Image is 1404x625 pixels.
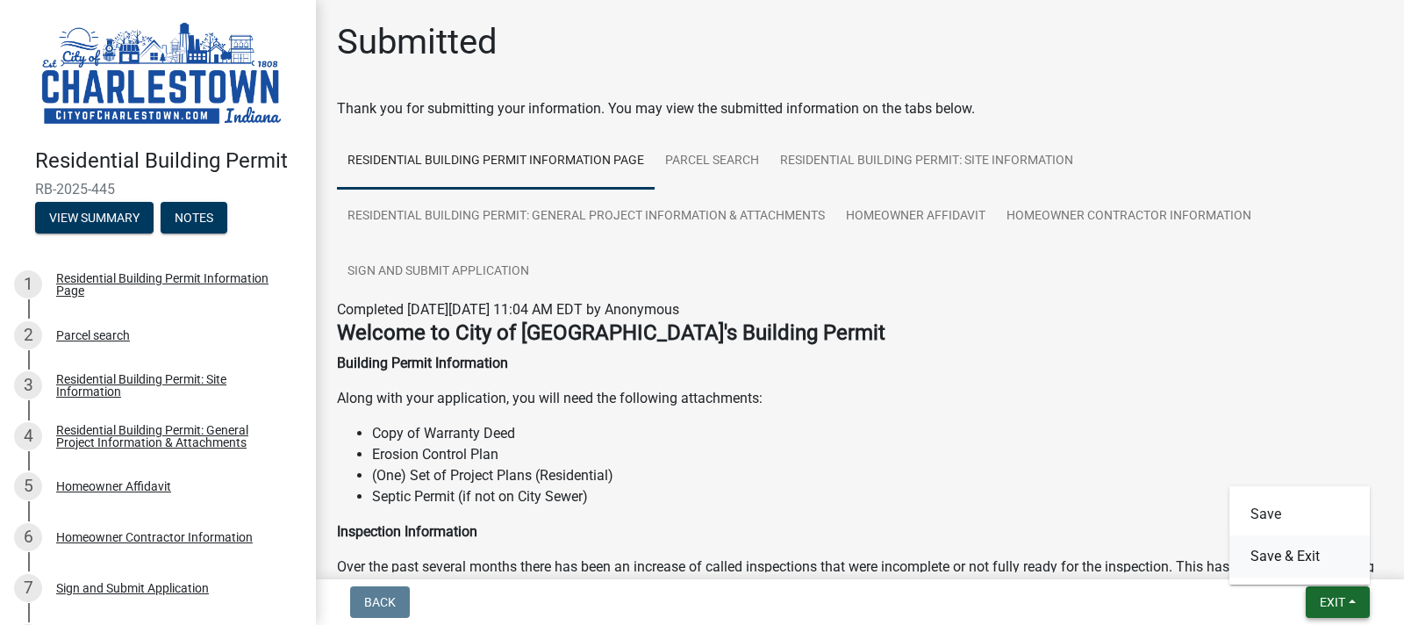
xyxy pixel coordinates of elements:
div: 3 [14,371,42,399]
div: Sign and Submit Application [56,582,209,594]
span: Back [364,595,396,609]
a: Sign and Submit Application [337,244,540,300]
a: Homeowner Affidavit [835,189,996,245]
div: Homeowner Affidavit [56,480,171,492]
a: Parcel search [655,133,770,190]
span: Completed [DATE][DATE] 11:04 AM EDT by Anonymous [337,301,679,318]
button: View Summary [35,202,154,233]
button: Save & Exit [1229,535,1370,578]
div: Exit [1229,486,1370,585]
li: Copy of Warranty Deed [372,423,1383,444]
a: Homeowner Contractor Information [996,189,1262,245]
div: Residential Building Permit Information Page [56,272,288,297]
button: Notes [161,202,227,233]
div: Thank you for submitting your information. You may view the submitted information on the tabs below. [337,98,1383,119]
strong: Welcome to City of [GEOGRAPHIC_DATA]'s Building Permit [337,320,885,345]
h4: Residential Building Permit [35,148,302,174]
div: 7 [14,574,42,602]
h1: Submitted [337,21,498,63]
div: 5 [14,472,42,500]
p: Over the past several months there has been an increase of called inspections that were incomplet... [337,557,1383,620]
strong: Inspection Information [337,523,477,540]
div: Homeowner Contractor Information [56,531,253,543]
div: 1 [14,270,42,298]
strong: Building Permit Information [337,355,508,371]
span: Exit [1320,595,1345,609]
a: Residential Building Permit: General Project Information & Attachments [337,189,835,245]
button: Save [1229,493,1370,535]
a: Residential Building Permit Information Page [337,133,655,190]
a: Residential Building Permit: Site Information [770,133,1084,190]
wm-modal-confirm: Summary [35,212,154,226]
button: Exit [1306,586,1370,618]
span: RB-2025-445 [35,181,281,198]
wm-modal-confirm: Notes [161,212,227,226]
p: Along with your application, you will need the following attachments: [337,388,1383,409]
div: 6 [14,523,42,551]
li: (One) Set of Project Plans (Residential) [372,465,1383,486]
div: 4 [14,422,42,450]
img: City of Charlestown, Indiana [35,18,288,130]
div: Residential Building Permit: Site Information [56,373,288,398]
li: Erosion Control Plan [372,444,1383,465]
div: 2 [14,321,42,349]
button: Back [350,586,410,618]
div: Parcel search [56,329,130,341]
div: Residential Building Permit: General Project Information & Attachments [56,424,288,449]
li: Septic Permit (if not on City Sewer) [372,486,1383,507]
